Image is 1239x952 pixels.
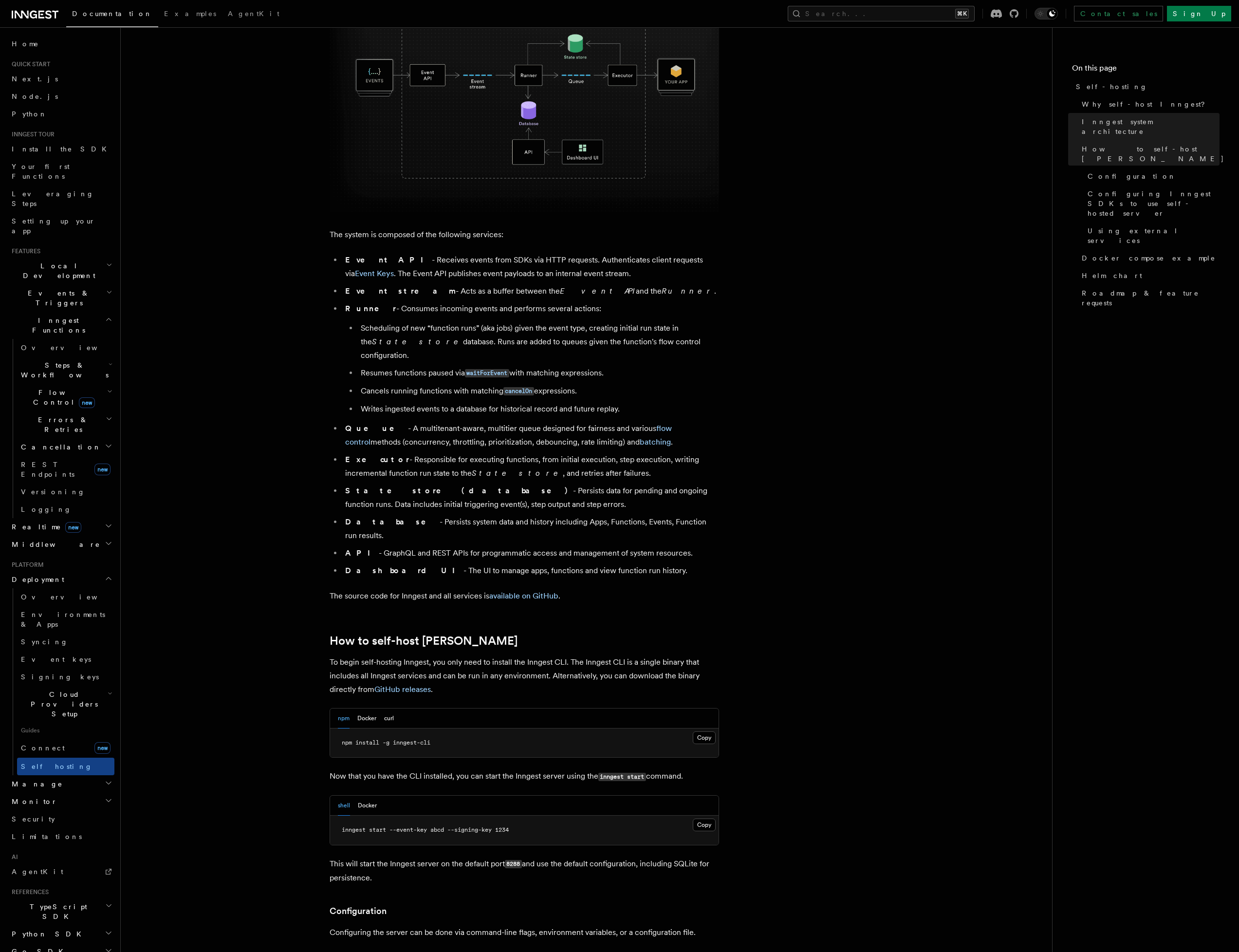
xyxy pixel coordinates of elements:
[8,284,114,312] button: Events & Triggers
[72,10,152,18] span: Documentation
[21,461,74,478] span: REST Endpoints
[505,860,522,868] code: 8288
[8,828,114,845] a: Limitations
[1082,253,1216,263] span: Docker compose example
[94,464,111,475] span: new
[338,796,350,816] button: shell
[21,611,105,628] span: Environments & Apps
[342,564,719,578] li: - The UI to manage apps, functions and view function run history.
[8,540,100,549] span: Middleware
[8,925,114,943] button: Python SDK
[21,593,121,601] span: Overview
[17,633,114,651] a: Syncing
[342,739,430,746] span: npm install -g inngest-cli
[345,517,440,526] strong: Database
[384,709,394,728] button: curl
[8,561,44,569] span: Platform
[21,655,91,663] span: Event keys
[21,744,65,752] span: Connect
[1035,8,1058,19] button: Toggle dark mode
[8,312,114,339] button: Inngest Functions
[8,779,63,789] span: Manage
[345,304,396,313] strong: Runner
[342,302,719,416] li: - Consumes incoming events and performs several actions:
[12,110,47,118] span: Python
[8,902,105,921] span: TypeScript SDK
[8,793,114,810] button: Monitor
[330,634,518,648] a: How to self-host [PERSON_NAME]
[1082,288,1220,308] span: Roadmap & feature requests
[342,453,719,480] li: - Responsible for executing functions, from initial execution, step execution, writing incrementa...
[1082,117,1220,136] span: Inngest system architecture
[372,337,463,346] em: State store
[345,286,456,296] strong: Event stream
[8,588,114,775] div: Deployment
[8,88,114,105] a: Node.js
[342,284,719,298] li: - Acts as a buffer between the and the .
[17,442,101,452] span: Cancellation
[8,536,114,553] button: Middleware
[330,904,387,918] a: Configuration
[21,344,121,352] span: Overview
[8,810,114,828] a: Security
[17,723,114,738] span: Guides
[66,3,158,27] a: Documentation
[342,826,509,833] span: inngest start --event-key abcd --signing-key 1234
[693,819,716,831] button: Copy
[21,763,92,770] span: Self hosting
[374,685,431,694] a: GitHub releases
[330,228,719,242] p: The system is composed of the following services:
[1082,99,1212,109] span: Why self-host Inngest?
[1167,6,1231,21] a: Sign Up
[8,257,114,284] button: Local Development
[338,709,350,728] button: npm
[693,731,716,744] button: Copy
[17,738,114,758] a: Connectnew
[17,411,114,438] button: Errors & Retries
[8,158,114,185] a: Your first Functions
[345,486,573,495] strong: State store (database)
[8,288,106,308] span: Events & Triggers
[345,255,432,264] strong: Event API
[79,397,95,408] span: new
[21,673,99,681] span: Signing keys
[21,638,68,646] span: Syncing
[164,10,216,18] span: Examples
[8,70,114,88] a: Next.js
[1088,189,1220,218] span: Configuring Inngest SDKs to use self-hosted server
[17,415,106,434] span: Errors & Retries
[503,387,534,395] code: cancelOn
[1082,144,1224,164] span: How to self-host [PERSON_NAME]
[357,709,376,728] button: Docker
[8,316,105,335] span: Inngest Functions
[345,455,409,464] strong: Executor
[12,868,63,876] span: AgentKit
[8,575,64,584] span: Deployment
[12,145,112,153] span: Install the SDK
[8,929,87,939] span: Python SDK
[330,857,719,885] p: This will start the Inngest server on the default port and use the default configuration, includi...
[17,438,114,456] button: Cancellation
[1084,168,1220,185] a: Configuration
[17,360,109,380] span: Steps & Workflows
[12,833,82,840] span: Limitations
[17,384,114,411] button: Flow Controlnew
[342,515,719,542] li: - Persists system data and history including Apps, Functions, Events, Function run results.
[358,366,719,380] li: Resumes functions paused via with matching expressions.
[330,655,719,696] p: To begin self-hosting Inngest, you only need to install the Inngest CLI. The Inngest CLI is a sin...
[1084,222,1220,249] a: Using external services
[21,488,85,496] span: Versioning
[1072,78,1220,95] a: Self-hosting
[12,163,70,180] span: Your first Functions
[330,769,719,784] p: Now that you have the CLI installed, you can start the Inngest server using the command.
[17,758,114,775] a: Self hosting
[330,926,719,939] p: Configuring the server can be done via command-line flags, environment variables, or a configurat...
[8,888,49,896] span: References
[65,522,81,533] span: new
[1078,249,1220,267] a: Docker compose example
[8,131,55,138] span: Inngest tour
[1072,62,1220,78] h4: On this page
[8,339,114,518] div: Inngest Functions
[8,518,114,536] button: Realtimenew
[17,456,114,483] a: REST Endpointsnew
